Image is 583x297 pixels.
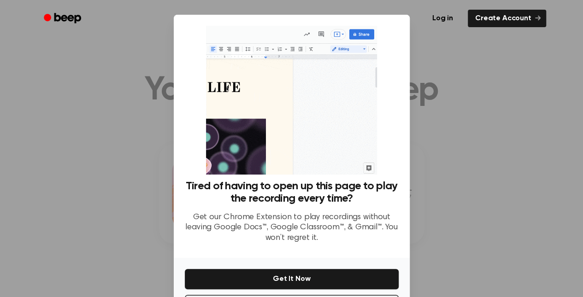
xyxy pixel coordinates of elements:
[423,8,462,29] a: Log in
[206,26,377,175] img: Beep extension in action
[185,212,399,244] p: Get our Chrome Extension to play recordings without leaving Google Docs™, Google Classroom™, & Gm...
[185,269,399,289] button: Get It Now
[37,10,89,28] a: Beep
[468,10,546,27] a: Create Account
[185,180,399,205] h3: Tired of having to open up this page to play the recording every time?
